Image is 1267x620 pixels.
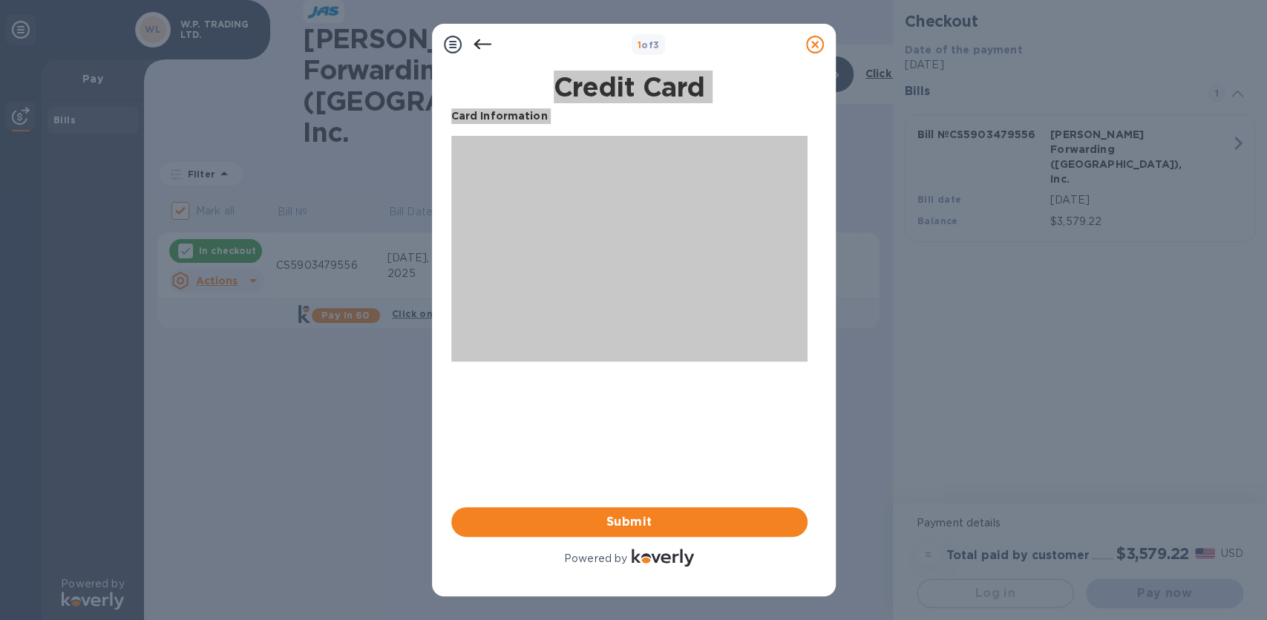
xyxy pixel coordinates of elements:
h1: Credit Card [445,71,813,102]
b: Card Information [451,110,548,122]
iframe: Your browser does not support iframes [451,136,808,359]
button: Submit [451,507,808,537]
span: Submit [463,513,796,531]
b: of 3 [638,39,660,50]
p: Powered by [564,551,627,567]
img: Logo [632,549,694,567]
span: 1 [638,39,641,50]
